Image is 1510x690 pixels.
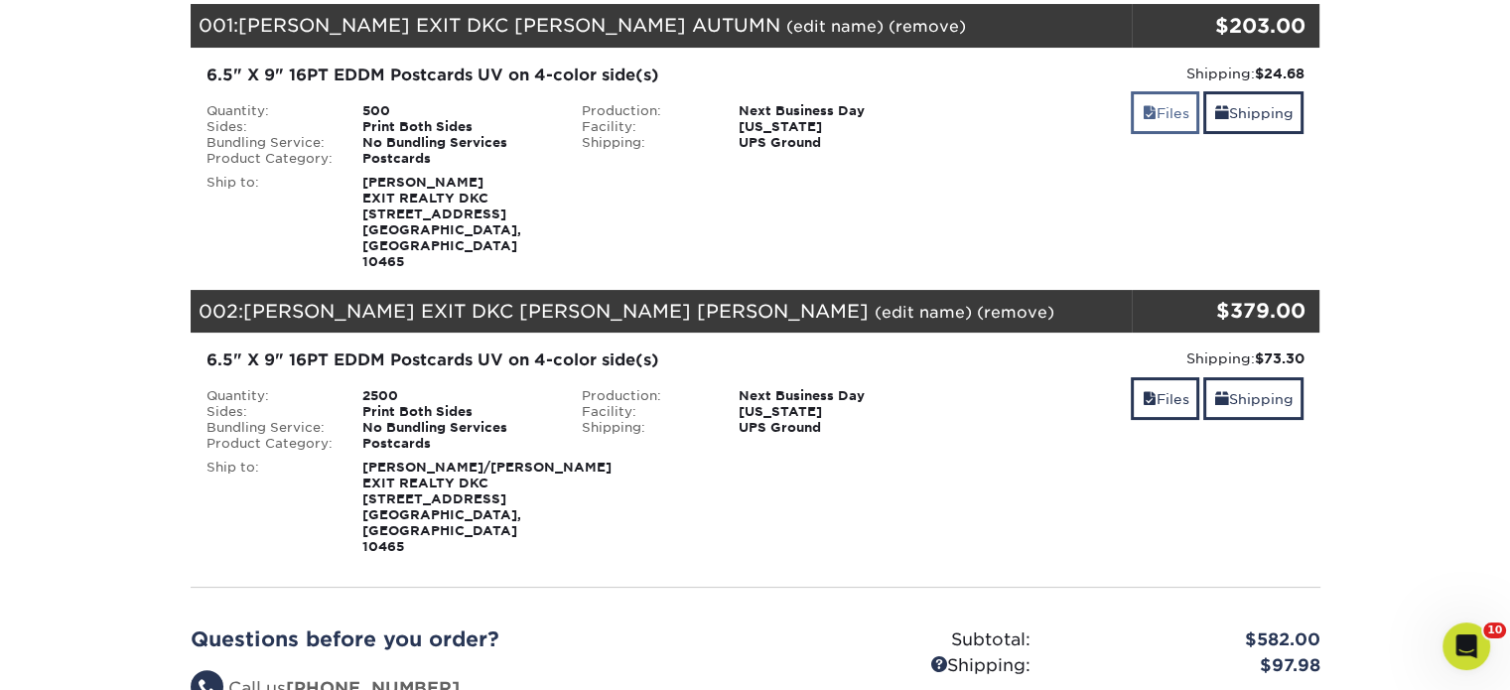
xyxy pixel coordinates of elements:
[206,64,928,87] div: 6.5" X 9" 16PT EDDM Postcards UV on 4-color side(s)
[192,388,348,404] div: Quantity:
[206,348,928,372] div: 6.5" X 9" 16PT EDDM Postcards UV on 4-color side(s)
[724,404,943,420] div: [US_STATE]
[1132,296,1305,326] div: $379.00
[1254,350,1304,366] strong: $73.30
[786,17,884,36] a: (edit name)
[1254,66,1304,81] strong: $24.68
[191,4,1132,48] div: 001:
[347,420,567,436] div: No Bundling Services
[362,175,521,269] strong: [PERSON_NAME] EXIT REALTY DKC [STREET_ADDRESS] [GEOGRAPHIC_DATA], [GEOGRAPHIC_DATA] 10465
[192,404,348,420] div: Sides:
[1203,91,1304,134] a: Shipping
[875,303,972,322] a: (edit name)
[192,151,348,167] div: Product Category:
[1442,622,1490,670] iframe: Intercom live chat
[724,388,943,404] div: Next Business Day
[1214,391,1228,407] span: shipping
[1045,627,1335,653] div: $582.00
[192,103,348,119] div: Quantity:
[724,103,943,119] div: Next Business Day
[1132,11,1305,41] div: $203.00
[243,300,869,322] span: [PERSON_NAME] EXIT DKC [PERSON_NAME] [PERSON_NAME]
[191,290,1132,334] div: 002:
[192,175,348,270] div: Ship to:
[1214,105,1228,121] span: shipping
[567,119,724,135] div: Facility:
[958,64,1304,83] div: Shipping:
[192,460,348,555] div: Ship to:
[977,303,1054,322] a: (remove)
[567,103,724,119] div: Production:
[567,404,724,420] div: Facility:
[362,460,612,554] strong: [PERSON_NAME]/[PERSON_NAME] EXIT REALTY DKC [STREET_ADDRESS] [GEOGRAPHIC_DATA], [GEOGRAPHIC_DATA]...
[347,119,567,135] div: Print Both Sides
[1142,105,1156,121] span: files
[347,404,567,420] div: Print Both Sides
[347,103,567,119] div: 500
[958,348,1304,368] div: Shipping:
[567,420,724,436] div: Shipping:
[567,388,724,404] div: Production:
[238,14,780,36] span: [PERSON_NAME] EXIT DKC [PERSON_NAME] AUTUMN
[347,151,567,167] div: Postcards
[724,420,943,436] div: UPS Ground
[889,17,966,36] a: (remove)
[724,135,943,151] div: UPS Ground
[1131,377,1199,420] a: Files
[192,436,348,452] div: Product Category:
[755,627,1045,653] div: Subtotal:
[192,420,348,436] div: Bundling Service:
[347,388,567,404] div: 2500
[192,135,348,151] div: Bundling Service:
[347,135,567,151] div: No Bundling Services
[567,135,724,151] div: Shipping:
[1483,622,1506,638] span: 10
[1131,91,1199,134] a: Files
[192,119,348,135] div: Sides:
[347,436,567,452] div: Postcards
[1203,377,1304,420] a: Shipping
[1142,391,1156,407] span: files
[1045,653,1335,679] div: $97.98
[755,653,1045,679] div: Shipping:
[191,627,741,651] h2: Questions before you order?
[724,119,943,135] div: [US_STATE]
